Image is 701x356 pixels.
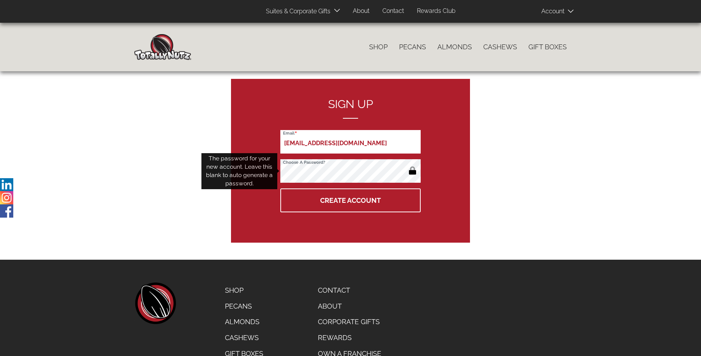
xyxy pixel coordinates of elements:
a: Contact [377,4,410,19]
a: Shop [219,282,269,298]
a: Suites & Corporate Gifts [260,4,333,19]
button: Create Account [280,188,421,212]
a: Rewards Club [411,4,461,19]
a: home [134,282,176,324]
a: Gift Boxes [523,39,572,55]
a: Shop [363,39,393,55]
a: Almonds [432,39,478,55]
a: About [347,4,375,19]
input: Email [280,130,421,154]
a: Pecans [393,39,432,55]
a: About [312,298,387,314]
a: Almonds [219,314,269,330]
img: Home [134,34,191,60]
a: Pecans [219,298,269,314]
a: Rewards [312,330,387,346]
h2: Sign up [280,98,421,119]
a: Corporate Gifts [312,314,387,330]
a: Cashews [219,330,269,346]
a: Contact [312,282,387,298]
div: The password for your new account. Leave this blank to auto generate a password. [201,153,277,189]
a: Cashews [478,39,523,55]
